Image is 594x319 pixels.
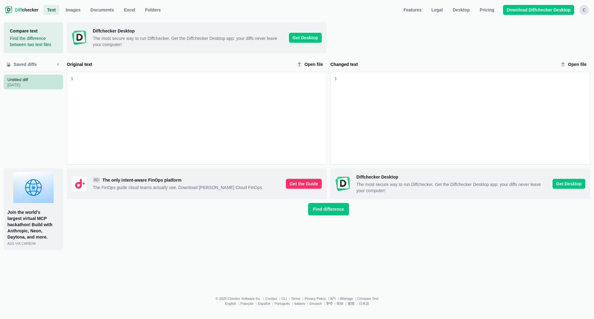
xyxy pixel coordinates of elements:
[10,28,57,34] h1: Compare text
[337,302,343,305] a: 简体
[71,76,73,82] div: 1
[7,242,36,245] span: ads via Carbon
[476,5,498,15] a: Pricing
[15,7,38,13] span: checker
[12,61,38,67] span: Saved diffs
[123,7,137,13] span: Excel
[7,77,62,82] span: Untitled diff
[64,7,82,13] span: Images
[258,302,270,305] a: Español
[567,61,588,67] span: Open file
[13,172,54,203] img: undefined icon
[312,206,345,212] span: Find difference
[428,5,447,15] a: Legal
[93,35,284,48] span: The most secure way to run Diffchecker. Get the Diffchecker Desktop app: your diffs never leave y...
[400,5,425,15] a: Features
[53,59,63,69] button: Minimize sidebar
[265,297,277,300] a: Contact
[93,177,281,183] span: The only intent-aware FinOps platform
[67,168,327,199] a: DoiT Cloud Intelligence™ iconadThe only intent-aware FinOps platform The FinOps guide cloud teams...
[93,178,100,183] div: ad
[310,302,322,305] a: Deutsch
[144,7,162,13] span: Folders
[216,297,265,300] li: © 2025 Checker Software Inc.
[308,203,349,215] button: Find difference
[120,5,139,15] a: Excel
[330,61,556,67] label: Changed text
[330,297,336,300] a: API
[326,302,332,305] a: हिन्दी
[4,168,63,250] a: Join the world's largest virtual MCP hackathon! Build with Anthropic, Neon, Daytona, and more.ads...
[5,6,12,14] img: Diffchecker logo
[274,302,290,305] a: Português
[506,7,572,13] span: Download Diffchecker Desktop
[335,176,350,191] img: Diffchecker Desktop icon
[72,30,87,45] img: Diffchecker Desktop icon
[430,7,444,13] span: Legal
[93,184,281,191] span: The FinOps guide cloud teams actually use. Download [PERSON_NAME] Cloud FinOps.
[141,5,165,15] button: Folders
[73,72,326,164] div: Original text input
[87,5,118,15] a: Documents
[478,7,495,13] span: Pricing
[286,179,322,189] span: Get the Guide
[334,76,337,82] div: 1
[89,7,115,13] span: Documents
[62,5,84,15] a: Images
[356,174,548,180] span: Diffchecker Desktop
[356,181,548,194] span: The most secure way to run Diffchecker. Get the Diffchecker Desktop app: your diffs never leave y...
[7,83,62,87] span: [DATE]
[67,22,327,53] a: Diffchecker Desktop iconDiffchecker Desktop The most secure way to run Diffchecker. Get the Diffc...
[291,297,300,300] a: Terms
[289,33,322,43] span: Get Desktop
[67,61,292,67] label: Original text
[4,75,63,89] button: Untitled diff[DATE]
[357,297,378,300] a: Compare Text
[15,7,22,12] span: Diff
[451,7,471,13] span: Desktop
[43,5,59,15] a: Text
[305,297,326,300] a: Privacy Policy
[558,59,590,69] label: Changed text upload
[330,168,590,199] a: Diffchecker Desktop iconDiffchecker Desktop The most secure way to run Diffchecker. Get the Diffc...
[503,5,574,15] a: Download Diffchecker Desktop
[294,302,305,305] a: Italiano
[359,302,369,305] a: 日本語
[337,72,590,164] div: Changed text input
[348,302,355,305] a: 繁體
[303,61,324,67] span: Open file
[5,5,38,15] a: Diffchecker
[225,302,236,305] a: English
[579,5,589,15] button: C
[402,7,423,13] span: Features
[340,297,353,300] a: iManage
[449,5,473,15] a: Desktop
[240,302,253,305] a: Français
[72,176,87,191] img: DoiT Cloud Intelligence™ icon
[553,179,585,189] span: Get Desktop
[10,35,57,48] p: Find the difference between two text files
[282,297,287,300] a: CLI
[295,59,327,69] label: Original text upload
[93,28,284,34] span: Diffchecker Desktop
[7,209,59,240] p: Join the world's largest virtual MCP hackathon! Build with Anthropic, Neon, Daytona, and more.
[46,7,57,13] span: Text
